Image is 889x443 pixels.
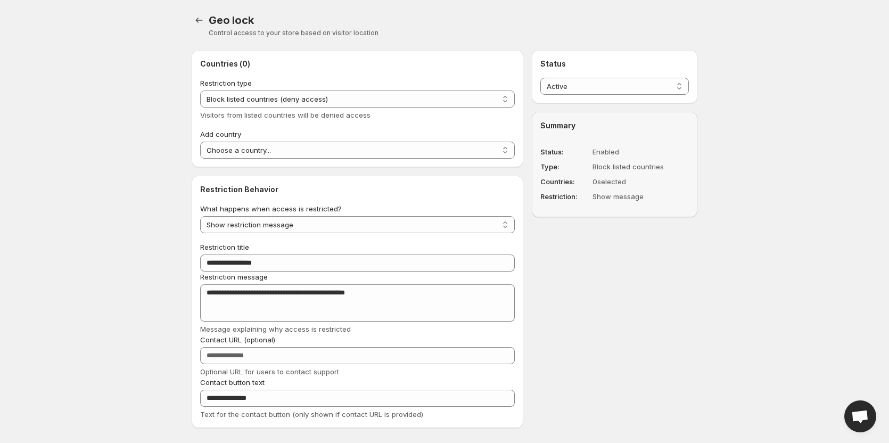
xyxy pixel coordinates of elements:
[540,59,689,69] h2: Status
[200,59,515,69] h2: Countries ( 0 )
[200,111,371,119] span: Visitors from listed countries will be denied access
[209,14,253,27] span: Geo lock
[592,161,689,172] dd: Block listed countries
[200,367,339,376] span: Optional URL for users to contact support
[592,176,689,187] dd: 0 selected
[844,400,876,432] a: Open chat
[200,130,241,138] span: Add country
[200,335,275,344] span: Contact URL (optional)
[192,13,207,28] button: Back
[540,161,588,172] dt: Type:
[200,325,351,333] span: Message explaining why access is restricted
[592,191,689,202] dd: Show message
[200,273,268,281] span: Restriction message
[540,146,588,157] dt: Status:
[209,29,697,37] p: Control access to your store based on visitor location
[200,410,423,419] span: Text for the contact button (only shown if contact URL is provided)
[540,120,689,131] h2: Summary
[200,204,342,213] span: What happens when access is restricted?
[200,243,249,251] span: Restriction title
[592,146,689,157] dd: Enabled
[540,176,588,187] dt: Countries:
[200,378,265,387] span: Contact button text
[200,184,515,195] h2: Restriction Behavior
[540,191,588,202] dt: Restriction:
[200,79,252,87] span: Restriction type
